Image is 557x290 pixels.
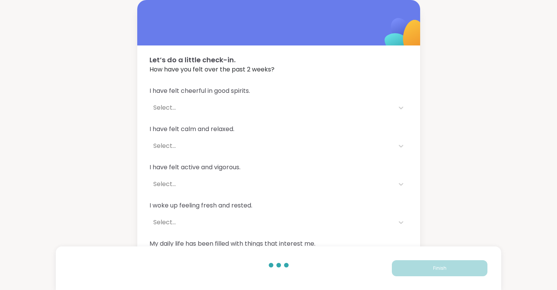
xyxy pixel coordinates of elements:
[149,163,408,172] span: I have felt active and vigorous.
[149,55,408,65] span: Let’s do a little check-in.
[392,260,487,276] button: Finish
[153,180,390,189] div: Select...
[149,125,408,134] span: I have felt calm and relaxed.
[149,201,408,210] span: I woke up feeling fresh and rested.
[149,86,408,96] span: I have felt cheerful in good spirits.
[433,265,447,272] span: Finish
[149,239,408,248] span: My daily life has been filled with things that interest me.
[149,65,408,74] span: How have you felt over the past 2 weeks?
[153,218,390,227] div: Select...
[153,141,390,151] div: Select...
[153,103,390,112] div: Select...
